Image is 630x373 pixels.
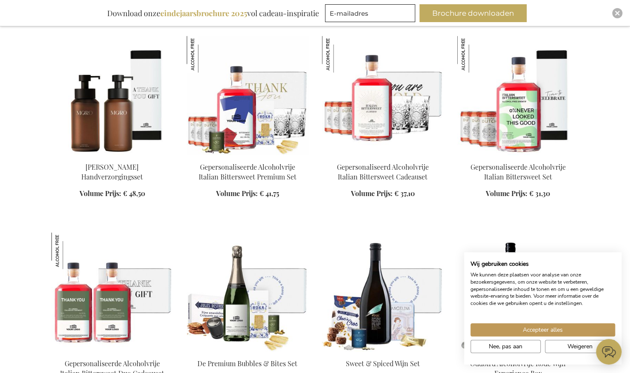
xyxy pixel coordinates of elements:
a: Sweet & Spiced Wijn Set [346,359,420,368]
button: Brochure downloaden [419,4,527,22]
a: Volume Prijs: € 41,75 [216,189,279,199]
img: Gepersonaliseerde Alcoholvrije Italian Bittersweet Set [457,36,494,73]
h2: Wij gebruiken cookies [470,260,615,268]
a: Personalised Non-Alcoholic Italian Bittersweet Duo Gift Set Gepersonaliseerde Alcoholvrije Italia... [51,348,173,356]
form: marketing offers and promotions [325,4,418,25]
span: € 31,30 [529,189,550,198]
img: The Premium Bubbles & Bites Set [187,233,308,352]
img: Personalised Non-Alcoholic Italian Bittersweet Gift [322,36,444,155]
span: Volume Prijs: [80,189,121,198]
button: Alle cookies weigeren [545,340,615,353]
iframe: belco-activator-frame [596,339,621,364]
a: Personalised Non-Alcoholic Italian Bittersweet Premium Set Gepersonaliseerde Alcoholvrije Italian... [187,152,308,160]
input: E-mailadres [325,4,415,22]
button: Pas cookie voorkeuren aan [470,340,541,353]
span: Accepteer alles [523,325,563,334]
span: Volume Prijs: [486,189,527,198]
a: Personalised Non-Alcoholic Italian Bittersweet Gift Gepersonaliseerd Alcoholvrije Italian Bitters... [322,152,444,160]
div: Close [612,8,622,18]
a: Volume Prijs: € 37,10 [351,189,415,199]
a: MORO Rosemary Handcare Set [51,152,173,160]
span: € 41,75 [259,189,279,198]
img: Personalised Non-Alcoholic Italian Bittersweet Premium Set [187,36,308,155]
img: Gepersonaliseerde Alcoholvrije Italian Bittersweet Duo Cadeauset [51,233,88,269]
a: Volume Prijs: € 48,50 [80,189,145,199]
a: [PERSON_NAME] Handverzorgingsset [81,162,143,181]
img: Oddbird Non-Alcoholic Red Wine Experience Box [457,233,579,352]
img: Personalised Non-Alcoholic Italian Bittersweet Duo Gift Set [51,233,173,352]
a: Gepersonaliseerd Alcoholvrije Italian Bittersweet Cadeauset [337,162,429,181]
img: Personalised Non-Alcoholic Italian Bittersweet Set [457,36,579,155]
a: Oddbird Non-Alcoholic Red Wine Experience Box [457,348,579,356]
img: Gepersonaliseerd Alcoholvrije Italian Bittersweet Cadeauset [322,36,359,73]
span: Volume Prijs: [216,189,258,198]
a: De Premium Bubbles & Bites Set [197,359,297,368]
div: Download onze vol cadeau-inspiratie [103,4,323,22]
img: Close [615,11,620,16]
a: Gepersonaliseerde Alcoholvrije Italian Bittersweet Set [470,162,566,181]
a: Personalised Non-Alcoholic Italian Bittersweet Set Gepersonaliseerde Alcoholvrije Italian Bitters... [457,152,579,160]
span: Volume Prijs: [351,189,393,198]
a: Sweet & Spiced Wine Set [322,348,444,356]
a: Gepersonaliseerde Alcoholvrije Italian Bittersweet Premium Set [199,162,296,181]
span: € 48,50 [123,189,145,198]
a: The Premium Bubbles & Bites Set [187,348,308,356]
a: Volume Prijs: € 31,30 [486,189,550,199]
span: € 37,10 [394,189,415,198]
span: Weigeren [567,342,593,351]
b: eindejaarsbrochure 2025 [160,8,247,18]
p: We kunnen deze plaatsen voor analyse van onze bezoekersgegevens, om onze website te verbeteren, g... [470,271,615,307]
img: Sweet & Spiced Wine Set [322,233,444,352]
img: Gepersonaliseerde Alcoholvrije Italian Bittersweet Premium Set [187,36,223,73]
img: MORO Rosemary Handcare Set [51,36,173,155]
span: Nee, pas aan [489,342,522,351]
button: Accepteer alle cookies [470,323,615,336]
